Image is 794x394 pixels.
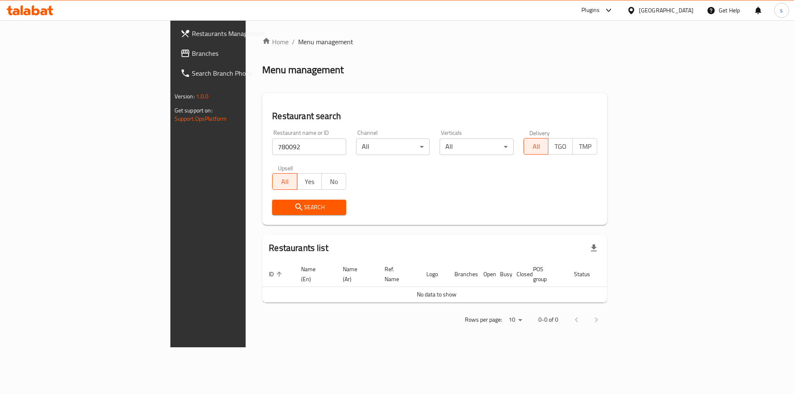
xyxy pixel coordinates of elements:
[529,130,550,136] label: Delivery
[533,264,557,284] span: POS group
[493,262,510,287] th: Busy
[279,202,340,213] span: Search
[278,165,293,171] label: Upsell
[192,48,297,58] span: Branches
[276,176,294,188] span: All
[420,262,448,287] th: Logo
[196,91,209,102] span: 1.0.0
[174,63,303,83] a: Search Branch Phone
[272,200,346,215] button: Search
[552,141,569,153] span: TGO
[527,141,545,153] span: All
[192,68,297,78] span: Search Branch Phone
[581,5,600,15] div: Plugins
[538,315,558,325] p: 0-0 of 0
[298,37,353,47] span: Menu management
[639,6,694,15] div: [GEOGRAPHIC_DATA]
[465,315,502,325] p: Rows per page:
[272,173,297,190] button: All
[262,37,607,47] nav: breadcrumb
[269,269,285,279] span: ID
[325,176,343,188] span: No
[192,29,297,38] span: Restaurants Management
[505,314,525,326] div: Rows per page:
[269,242,328,254] h2: Restaurants list
[272,110,597,122] h2: Restaurant search
[262,63,344,76] h2: Menu management
[175,113,227,124] a: Support.OpsPlatform
[572,138,597,155] button: TMP
[524,138,548,155] button: All
[321,173,346,190] button: No
[584,238,604,258] div: Export file
[574,269,601,279] span: Status
[262,262,639,303] table: enhanced table
[356,138,430,155] div: All
[343,264,368,284] span: Name (Ar)
[272,138,346,155] input: Search for restaurant name or ID..
[417,289,457,300] span: No data to show
[780,6,783,15] span: s
[385,264,410,284] span: Ref. Name
[175,105,213,116] span: Get support on:
[175,91,195,102] span: Version:
[301,176,318,188] span: Yes
[548,138,573,155] button: TGO
[448,262,477,287] th: Branches
[477,262,493,287] th: Open
[174,24,303,43] a: Restaurants Management
[440,138,514,155] div: All
[301,264,326,284] span: Name (En)
[576,141,594,153] span: TMP
[297,173,322,190] button: Yes
[174,43,303,63] a: Branches
[510,262,526,287] th: Closed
